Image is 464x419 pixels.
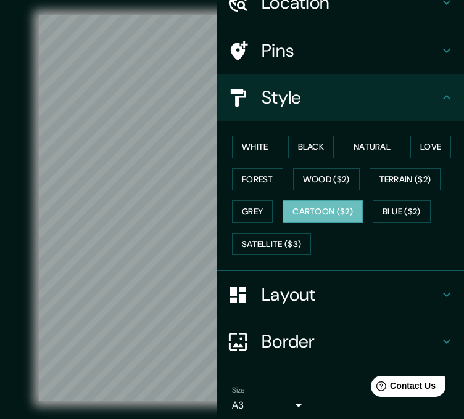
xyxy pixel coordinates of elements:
[232,396,306,415] div: A3
[288,136,334,158] button: Black
[217,271,464,318] div: Layout
[344,136,400,158] button: Natural
[262,39,439,62] h4: Pins
[217,27,464,74] div: Pins
[232,385,245,396] label: Size
[370,168,441,191] button: Terrain ($2)
[262,330,439,352] h4: Border
[232,136,278,158] button: White
[232,233,311,256] button: Satellite ($3)
[39,15,425,401] canvas: Map
[262,86,439,108] h4: Style
[283,200,363,223] button: Cartoon ($2)
[354,371,450,405] iframe: Help widget launcher
[373,200,431,223] button: Blue ($2)
[232,200,273,223] button: Grey
[217,318,464,365] div: Border
[410,136,451,158] button: Love
[262,283,439,306] h4: Layout
[293,168,360,191] button: Wood ($2)
[232,168,283,191] button: Forest
[217,74,464,121] div: Style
